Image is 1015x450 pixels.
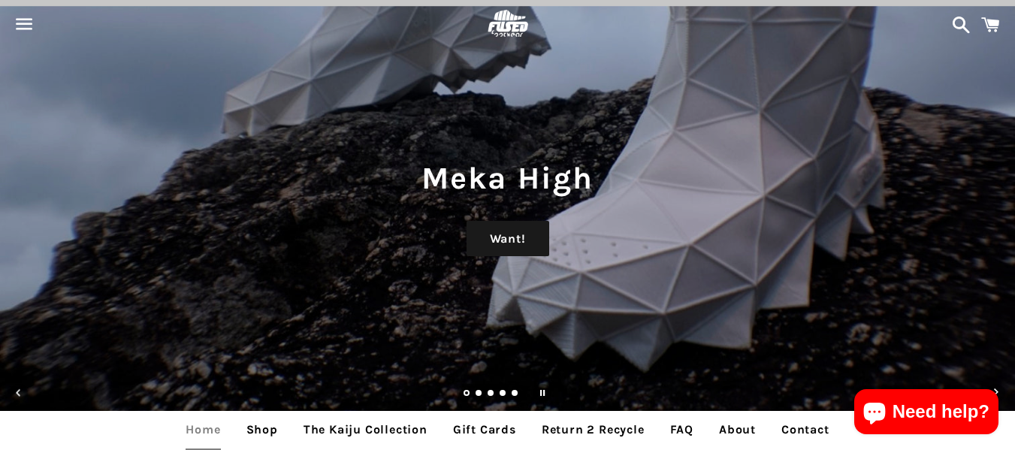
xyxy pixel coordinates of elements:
a: Gift Cards [442,411,527,448]
a: Home [174,411,231,448]
button: Next slide [980,376,1013,409]
button: Previous slide [2,376,35,409]
a: Load slide 2 [476,391,483,398]
a: FAQ [659,411,705,448]
a: Shop [235,411,289,448]
h1: Meka High [15,156,1000,200]
a: The Kaiju Collection [292,411,439,448]
button: Pause slideshow [526,376,559,409]
a: Return 2 Recycle [530,411,656,448]
a: Load slide 3 [488,391,495,398]
a: Slide 1, current [464,391,471,398]
a: Want! [467,221,549,257]
a: About [708,411,767,448]
inbox-online-store-chat: Shopify online store chat [850,389,1003,438]
a: Contact [770,411,841,448]
a: Load slide 4 [500,391,507,398]
a: Load slide 5 [512,391,519,398]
